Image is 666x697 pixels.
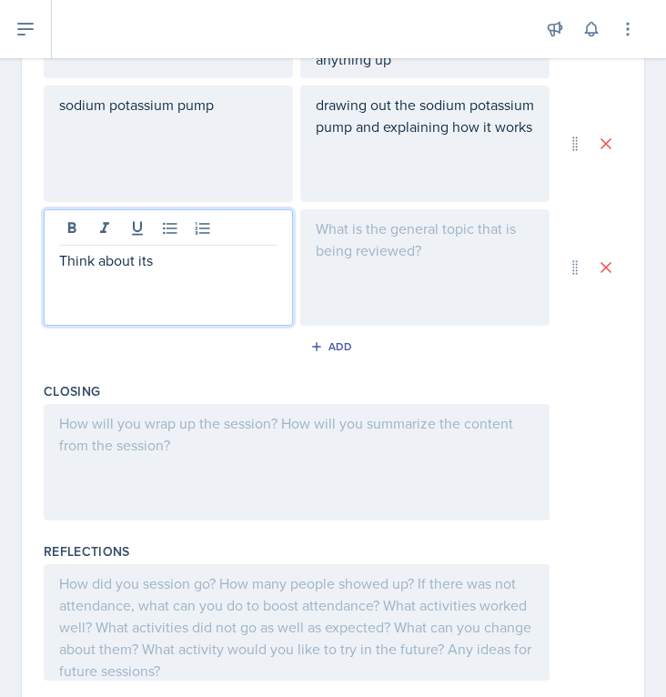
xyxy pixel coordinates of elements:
p: sodium potassium pump [59,94,277,116]
p: drawing out the sodium potassium pump and explaining how it works [316,94,534,137]
p: Think about its [59,249,277,271]
div: Add [314,339,353,354]
label: Closing [44,382,100,400]
button: Add [304,333,363,360]
label: Reflections [44,542,130,561]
